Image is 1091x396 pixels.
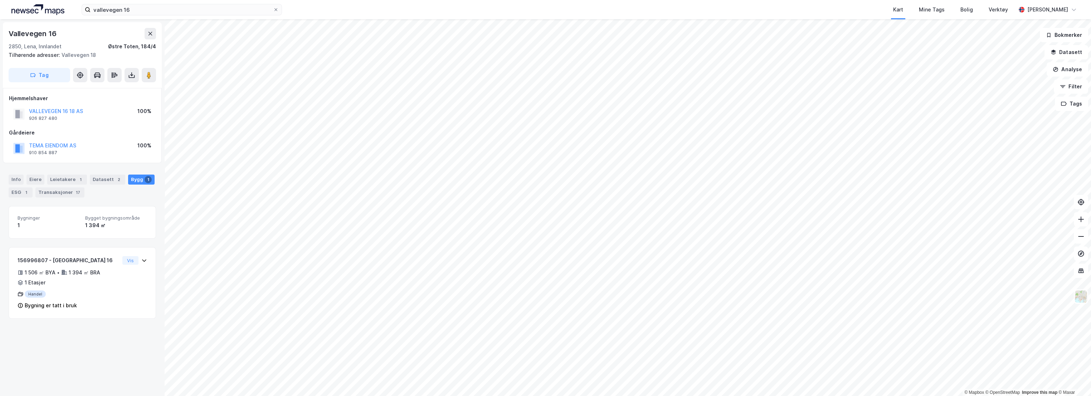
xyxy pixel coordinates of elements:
iframe: Chat Widget [1055,362,1091,396]
button: Tag [9,68,70,82]
a: OpenStreetMap [985,390,1020,395]
div: Gårdeiere [9,128,156,137]
div: Hjemmelshaver [9,94,156,103]
button: Vis [122,256,138,265]
div: 926 827 480 [29,116,57,121]
div: Østre Toten, 184/4 [108,42,156,51]
button: Bokmerker [1040,28,1088,42]
div: ESG [9,187,33,197]
div: 1 [23,189,30,196]
div: 1 [18,221,79,230]
div: 2 [115,176,122,183]
div: [PERSON_NAME] [1027,5,1068,14]
div: Mine Tags [919,5,945,14]
div: 1 394 ㎡ [85,221,147,230]
div: • [57,270,60,275]
div: Vallevegen 16 [9,28,58,39]
button: Analyse [1047,62,1088,77]
div: Bygg [128,175,155,185]
div: 1 506 ㎡ BYA [25,268,55,277]
img: logo.a4113a55bc3d86da70a041830d287a7e.svg [11,4,64,15]
div: 1 [77,176,84,183]
a: Improve this map [1022,390,1057,395]
div: Verktøy [989,5,1008,14]
div: Transaksjoner [35,187,84,197]
div: 2850, Lena, Innlandet [9,42,62,51]
span: Tilhørende adresser: [9,52,62,58]
input: Søk på adresse, matrikkel, gårdeiere, leietakere eller personer [91,4,273,15]
div: Info [9,175,24,185]
button: Datasett [1044,45,1088,59]
div: Kontrollprogram for chat [1055,362,1091,396]
div: Datasett [90,175,125,185]
div: 1 Etasjer [25,278,45,287]
div: Kart [893,5,903,14]
div: Bygning er tatt i bruk [25,301,77,310]
span: Bygninger [18,215,79,221]
div: Eiere [26,175,44,185]
img: Z [1074,290,1088,303]
span: Bygget bygningsområde [85,215,147,221]
div: 1 394 ㎡ BRA [69,268,100,277]
button: Tags [1055,97,1088,111]
div: 156996807 - [GEOGRAPHIC_DATA] 16 [18,256,120,265]
div: 100% [137,141,151,150]
div: 100% [137,107,151,116]
div: 1 [145,176,152,183]
div: Bolig [960,5,973,14]
a: Mapbox [964,390,984,395]
div: Leietakere [47,175,87,185]
div: 17 [74,189,82,196]
div: Vallevegen 18 [9,51,150,59]
button: Filter [1054,79,1088,94]
div: 910 854 887 [29,150,57,156]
